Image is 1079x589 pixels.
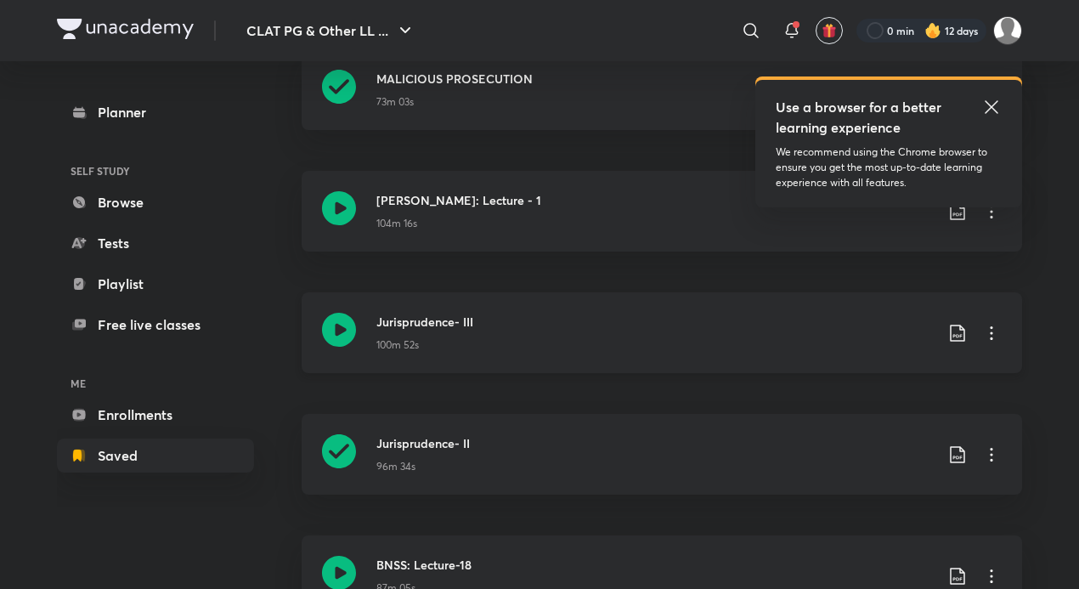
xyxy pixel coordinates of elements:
a: Saved [57,439,254,473]
h3: MALICIOUS PROSECUTION [376,70,934,88]
h3: BNSS: Lecture-18 [376,556,934,574]
a: Jurisprudence- II96m 34s [302,414,1022,515]
a: Browse [57,185,254,219]
a: Jurisprudence- III100m 52s [302,292,1022,394]
p: 96m 34s [376,459,415,474]
a: [PERSON_NAME]: Lecture - 1104m 16s [302,171,1022,272]
p: 73m 03s [376,94,414,110]
h3: [PERSON_NAME]: Lecture - 1 [376,191,934,209]
a: Tests [57,226,254,260]
a: MALICIOUS PROSECUTION73m 03s [302,49,1022,150]
a: Planner [57,95,254,129]
a: Company Logo [57,19,194,43]
h5: Use a browser for a better learning experience [776,97,945,138]
p: 104m 16s [376,216,417,231]
p: We recommend using the Chrome browser to ensure you get the most up-to-date learning experience w... [776,144,1002,190]
button: CLAT PG & Other LL ... [236,14,426,48]
img: streak [924,22,941,39]
img: Company Logo [57,19,194,39]
p: 100m 52s [376,337,419,353]
h3: Jurisprudence- II [376,434,934,452]
h6: ME [57,369,254,398]
h3: Jurisprudence- III [376,313,934,331]
img: Adithyan [993,16,1022,45]
a: Enrollments [57,398,254,432]
button: avatar [816,17,843,44]
img: avatar [822,23,837,38]
a: Free live classes [57,308,254,342]
a: Playlist [57,267,254,301]
h6: SELF STUDY [57,156,254,185]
